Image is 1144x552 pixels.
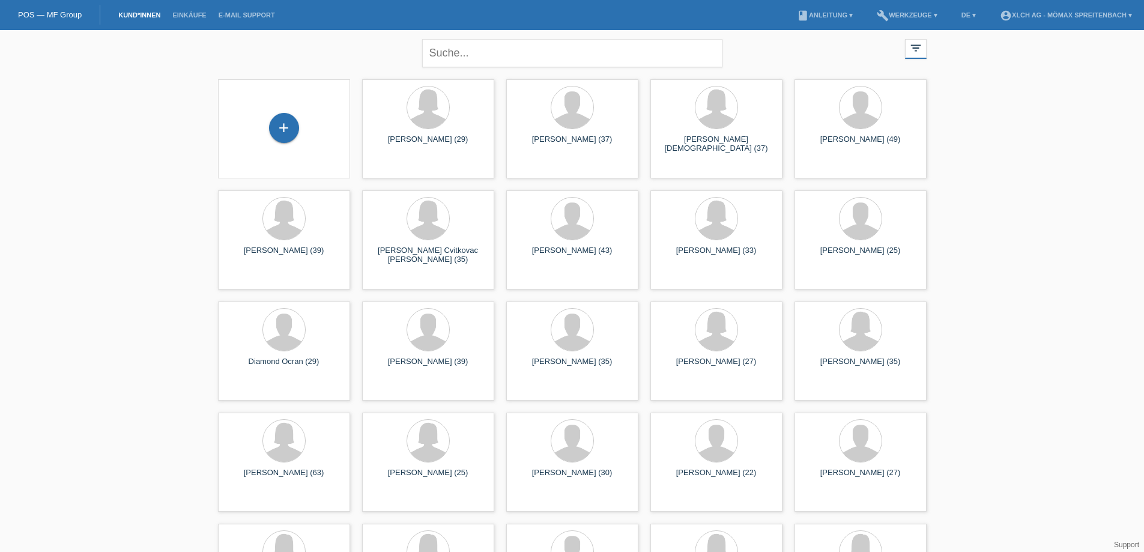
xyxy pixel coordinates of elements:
[166,11,212,19] a: Einkäufe
[516,135,629,154] div: [PERSON_NAME] (37)
[1000,10,1012,22] i: account_circle
[804,135,917,154] div: [PERSON_NAME] (49)
[228,468,340,487] div: [PERSON_NAME] (63)
[871,11,943,19] a: buildWerkzeuge ▾
[228,357,340,376] div: Diamond Ocran (29)
[516,357,629,376] div: [PERSON_NAME] (35)
[516,468,629,487] div: [PERSON_NAME] (30)
[372,468,485,487] div: [PERSON_NAME] (25)
[660,357,773,376] div: [PERSON_NAME] (27)
[660,246,773,265] div: [PERSON_NAME] (33)
[516,246,629,265] div: [PERSON_NAME] (43)
[994,11,1138,19] a: account_circleXLCH AG - Mömax Spreitenbach ▾
[422,39,722,67] input: Suche...
[213,11,281,19] a: E-Mail Support
[372,357,485,376] div: [PERSON_NAME] (39)
[955,11,982,19] a: DE ▾
[791,11,859,19] a: bookAnleitung ▾
[804,357,917,376] div: [PERSON_NAME] (35)
[1114,541,1139,549] a: Support
[877,10,889,22] i: build
[270,118,298,138] div: Kund*in hinzufügen
[372,135,485,154] div: [PERSON_NAME] (29)
[660,468,773,487] div: [PERSON_NAME] (22)
[909,41,922,55] i: filter_list
[660,135,773,154] div: [PERSON_NAME][DEMOGRAPHIC_DATA] (37)
[112,11,166,19] a: Kund*innen
[372,246,485,265] div: [PERSON_NAME] Cvitkovac [PERSON_NAME] (35)
[228,246,340,265] div: [PERSON_NAME] (39)
[804,468,917,487] div: [PERSON_NAME] (27)
[18,10,82,19] a: POS — MF Group
[804,246,917,265] div: [PERSON_NAME] (25)
[797,10,809,22] i: book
